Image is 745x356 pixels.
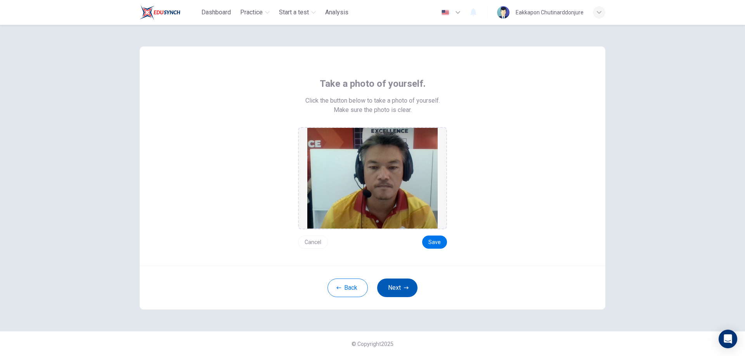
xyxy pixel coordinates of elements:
img: preview screemshot [307,128,438,229]
span: Make sure the photo is clear. [334,105,412,115]
img: en [440,10,450,15]
span: Start a test [279,8,309,17]
button: Practice [237,5,273,19]
span: Click the button below to take a photo of yourself. [305,96,440,105]
span: Dashboard [201,8,231,17]
button: Next [377,279,418,297]
a: Train Test logo [140,5,198,20]
button: Cancel [298,236,328,249]
button: Dashboard [198,5,234,19]
button: Save [422,236,447,249]
img: Train Test logo [140,5,180,20]
span: © Copyright 2025 [352,341,393,347]
span: Practice [240,8,263,17]
span: Take a photo of yourself. [320,77,426,90]
img: Profile picture [497,6,509,19]
div: Open Intercom Messenger [719,330,737,348]
div: Eakkapon Chutinarddonjure [516,8,584,17]
button: Start a test [276,5,319,19]
span: Analysis [325,8,348,17]
button: Analysis [322,5,352,19]
button: Back [327,279,368,297]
